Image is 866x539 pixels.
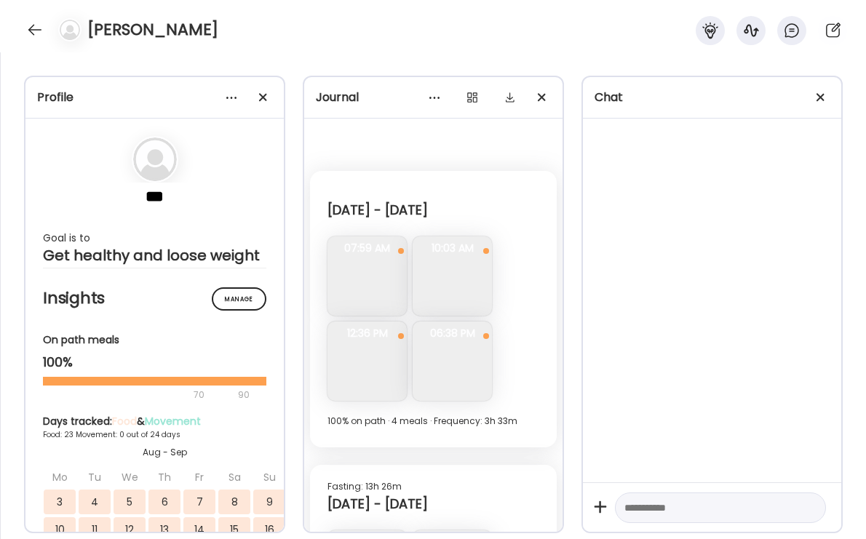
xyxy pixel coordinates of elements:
div: 70 [43,386,234,404]
div: Fasting: 13h 26m [327,478,539,495]
div: On path meals [43,332,266,348]
div: 90 [237,386,251,404]
div: 9 [253,490,285,514]
div: Mo [44,465,76,490]
div: Food: 23 Movement: 0 out of 24 days [43,429,286,440]
h4: [PERSON_NAME] [87,18,218,41]
div: We [114,465,146,490]
div: Tu [79,465,111,490]
div: 8 [218,490,250,514]
div: Th [148,465,180,490]
span: Movement [145,414,201,428]
div: 7 [183,490,215,514]
div: Journal [316,89,551,106]
div: 4 [79,490,111,514]
div: Get healthy and loose weight [43,247,266,264]
img: bg-avatar-default.svg [60,20,80,40]
h2: Insights [43,287,266,309]
div: 5 [114,490,146,514]
div: Days tracked: & [43,414,286,429]
div: [DATE] - [DATE] [327,201,539,219]
div: Fr [183,465,215,490]
div: 100% on path · 4 meals · Frequency: 3h 33m [327,412,539,430]
div: 3 [44,490,76,514]
img: bg-avatar-default.svg [133,137,177,181]
div: Aug - Sep [43,446,286,459]
div: Goal is to [43,229,266,247]
div: Su [253,465,285,490]
span: 06:38 PM [413,327,492,340]
div: 100% [43,354,266,371]
div: Profile [37,89,272,106]
div: Sa [218,465,250,490]
span: Food [112,414,137,428]
div: Chat [595,89,830,106]
span: 07:59 AM [327,241,407,255]
div: Manage [212,287,266,311]
div: [DATE] - [DATE] [327,495,539,513]
div: 6 [148,490,180,514]
span: 10:03 AM [413,241,492,255]
span: 12:36 PM [327,327,407,340]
